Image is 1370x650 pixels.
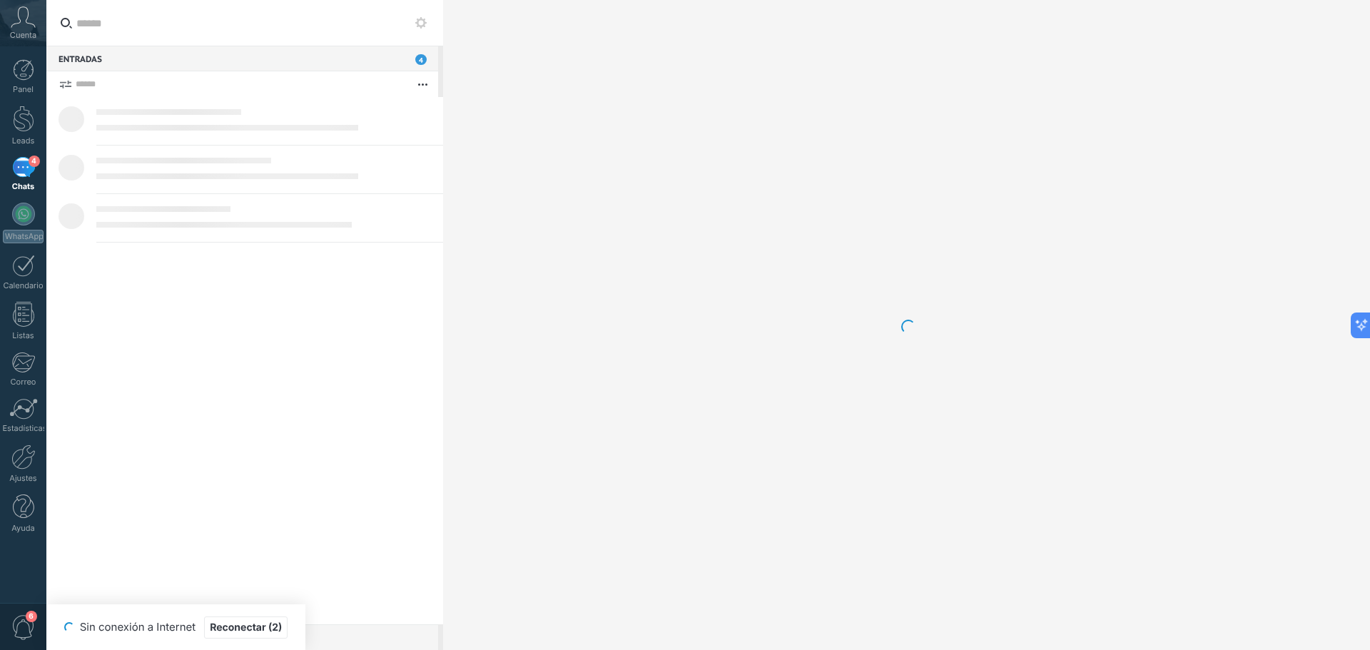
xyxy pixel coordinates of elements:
div: Estadísticas [3,424,44,433]
span: Reconectar (2) [210,623,282,633]
div: Sin conexión a Internet [64,616,288,638]
div: Leads [3,136,44,146]
div: Ayuda [3,524,44,533]
span: 4 [415,54,427,65]
div: Correo [3,377,44,387]
span: Cuenta [10,31,36,40]
button: Reconectar (2) [204,616,288,638]
span: 6 [26,611,37,622]
div: Panel [3,85,44,94]
div: Ajustes [3,474,44,483]
div: Entradas [46,46,438,71]
div: WhatsApp [3,230,44,243]
div: Calendario [3,281,44,290]
div: Chats [3,182,44,191]
div: Listas [3,331,44,340]
span: 4 [29,156,40,167]
button: Más [407,71,438,97]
